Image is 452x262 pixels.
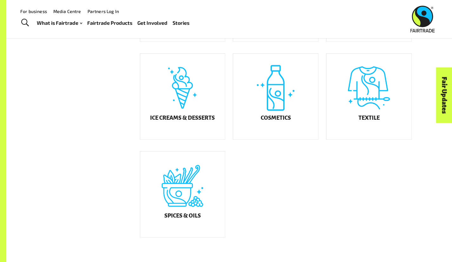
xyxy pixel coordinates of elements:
[17,15,33,31] a: Toggle Search
[173,18,189,28] a: Stories
[88,9,119,14] a: Partners Log In
[326,53,412,140] a: Textile
[20,9,47,14] a: For business
[358,115,380,121] h5: Textile
[150,115,215,121] h5: Ice Creams & Desserts
[164,213,201,219] h5: Spices & Oils
[53,9,81,14] a: Media Centre
[410,6,435,32] img: Fairtrade Australia New Zealand logo
[37,18,82,28] a: What is Fairtrade
[140,53,226,140] a: Ice Creams & Desserts
[137,18,167,28] a: Get Involved
[140,151,226,238] a: Spices & Oils
[261,115,291,121] h5: Cosmetics
[233,53,318,140] a: Cosmetics
[87,18,132,28] a: Fairtrade Products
